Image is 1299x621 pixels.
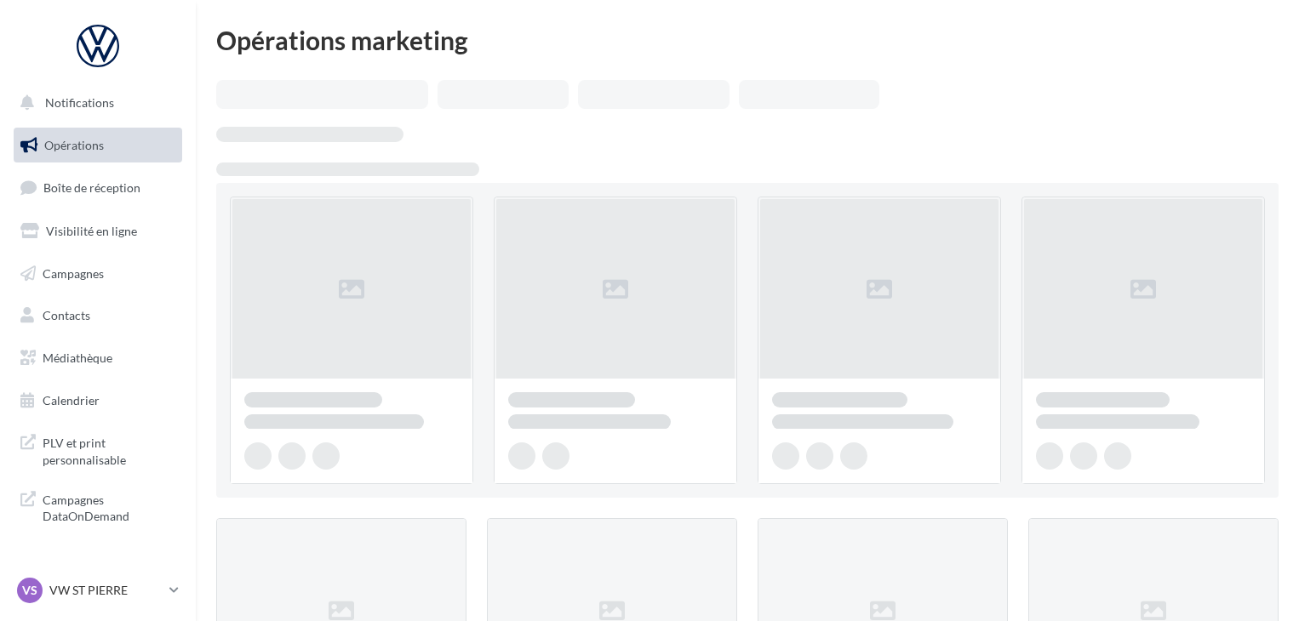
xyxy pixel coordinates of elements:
p: VW ST PIERRE [49,582,163,599]
span: VS [22,582,37,599]
a: Contacts [10,298,186,333]
a: Boîte de réception [10,169,186,206]
span: Campagnes [43,265,104,280]
span: Notifications [45,95,114,110]
a: PLV et print personnalisable [10,424,186,475]
button: Notifications [10,85,179,121]
a: Campagnes [10,256,186,292]
a: Médiathèque [10,340,186,376]
a: Campagnes DataOnDemand [10,481,186,532]
div: Opérations marketing [216,27,1279,53]
span: Calendrier [43,393,100,407]
a: Opérations [10,128,186,163]
span: Médiathèque [43,350,112,365]
span: Visibilité en ligne [46,224,137,238]
a: Calendrier [10,383,186,419]
span: Contacts [43,308,90,322]
span: Opérations [44,138,104,152]
a: VS VW ST PIERRE [14,574,182,607]
span: PLV et print personnalisable [43,431,175,468]
span: Boîte de réception [43,180,140,195]
span: Campagnes DataOnDemand [43,488,175,525]
a: Visibilité en ligne [10,214,186,249]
